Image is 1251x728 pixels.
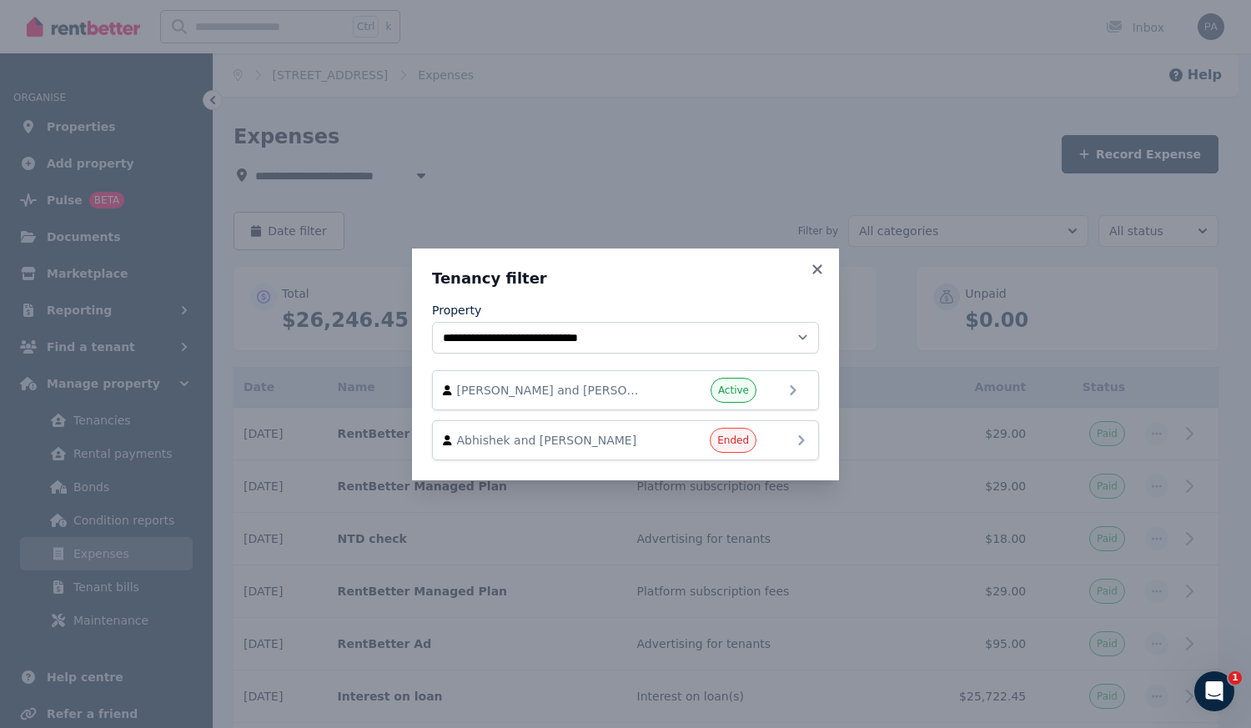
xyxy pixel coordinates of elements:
span: 1 [1228,671,1242,685]
label: Property [432,302,481,319]
span: Abhishek and [PERSON_NAME] [457,432,647,449]
h3: Tenancy filter [432,269,819,289]
span: Active [718,384,749,397]
a: [PERSON_NAME] and [PERSON_NAME]Active [432,370,819,410]
a: Abhishek and [PERSON_NAME]Ended [432,420,819,460]
iframe: Intercom live chat [1194,671,1234,711]
span: [PERSON_NAME] and [PERSON_NAME] [457,382,647,399]
span: Ended [717,434,749,447]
